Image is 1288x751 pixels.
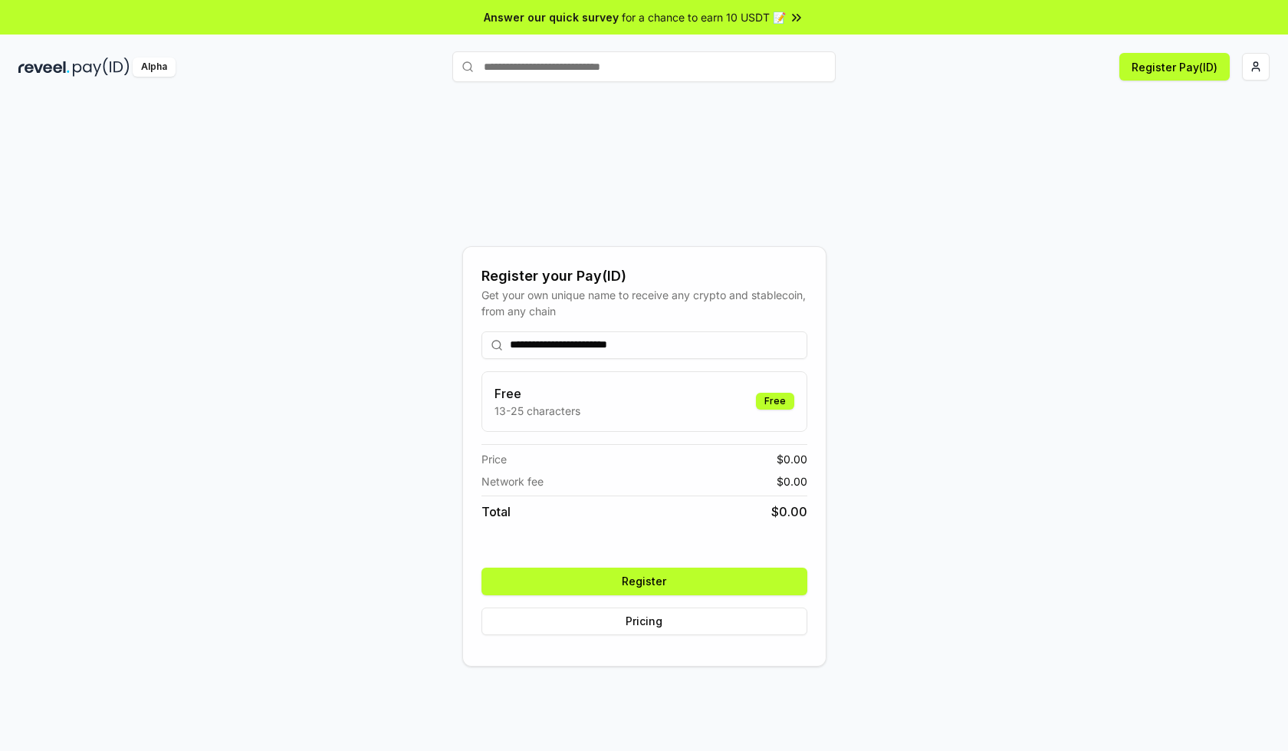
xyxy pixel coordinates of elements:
span: $ 0.00 [777,451,807,467]
div: Free [756,393,794,410]
span: $ 0.00 [777,473,807,489]
button: Pricing [481,608,807,635]
img: reveel_dark [18,58,70,77]
button: Register [481,568,807,595]
span: Total [481,502,511,521]
img: pay_id [73,58,130,77]
span: Price [481,451,507,467]
button: Register Pay(ID) [1119,53,1230,81]
div: Get your own unique name to receive any crypto and stablecoin, from any chain [481,287,807,319]
p: 13-25 characters [495,403,580,419]
span: Answer our quick survey [484,9,619,25]
div: Register your Pay(ID) [481,265,807,287]
span: Network fee [481,473,544,489]
div: Alpha [133,58,176,77]
span: $ 0.00 [771,502,807,521]
h3: Free [495,384,580,403]
span: for a chance to earn 10 USDT 📝 [622,9,786,25]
